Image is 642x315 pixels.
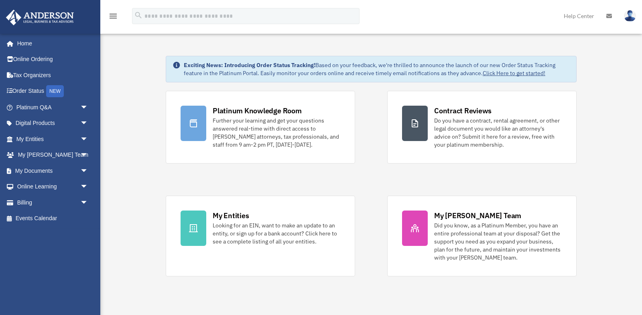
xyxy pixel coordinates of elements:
a: My [PERSON_NAME] Teamarrow_drop_down [6,147,100,163]
img: Anderson Advisors Platinum Portal [4,10,76,25]
a: Online Learningarrow_drop_down [6,179,100,195]
a: My Entities Looking for an EIN, want to make an update to an entity, or sign up for a bank accoun... [166,196,355,276]
div: Looking for an EIN, want to make an update to an entity, or sign up for a bank account? Click her... [213,221,340,245]
a: Digital Productsarrow_drop_down [6,115,100,131]
a: Click Here to get started! [483,70,545,77]
a: Online Ordering [6,51,100,67]
a: My [PERSON_NAME] Team Did you know, as a Platinum Member, you have an entire professional team at... [387,196,577,276]
strong: Exciting News: Introducing Order Status Tracking! [184,61,315,69]
div: Based on your feedback, we're thrilled to announce the launch of our new Order Status Tracking fe... [184,61,570,77]
a: Platinum Q&Aarrow_drop_down [6,99,100,115]
span: arrow_drop_down [80,179,96,195]
div: My [PERSON_NAME] Team [434,211,521,221]
a: Platinum Knowledge Room Further your learning and get your questions answered real-time with dire... [166,91,355,164]
span: arrow_drop_down [80,147,96,164]
a: Billingarrow_drop_down [6,194,100,211]
i: menu [108,11,118,21]
a: Contract Reviews Do you have a contract, rental agreement, or other legal document you would like... [387,91,577,164]
a: Tax Organizers [6,67,100,83]
span: arrow_drop_down [80,131,96,147]
i: search [134,11,143,20]
a: My Documentsarrow_drop_down [6,163,100,179]
a: Order StatusNEW [6,83,100,100]
a: menu [108,14,118,21]
div: Did you know, as a Platinum Member, you have an entire professional team at your disposal? Get th... [434,221,562,262]
div: Do you have a contract, rental agreement, or other legal document you would like an attorney's ad... [434,117,562,149]
span: arrow_drop_down [80,99,96,116]
span: arrow_drop_down [80,163,96,179]
div: Contract Reviews [434,106,492,116]
img: User Pic [624,10,636,22]
span: arrow_drop_down [80,115,96,132]
div: Further your learning and get your questions answered real-time with direct access to [PERSON_NAM... [213,117,340,149]
span: arrow_drop_down [80,194,96,211]
div: My Entities [213,211,249,221]
a: Events Calendar [6,211,100,227]
div: NEW [46,85,64,97]
a: My Entitiesarrow_drop_down [6,131,100,147]
div: Platinum Knowledge Room [213,106,302,116]
a: Home [6,35,96,51]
